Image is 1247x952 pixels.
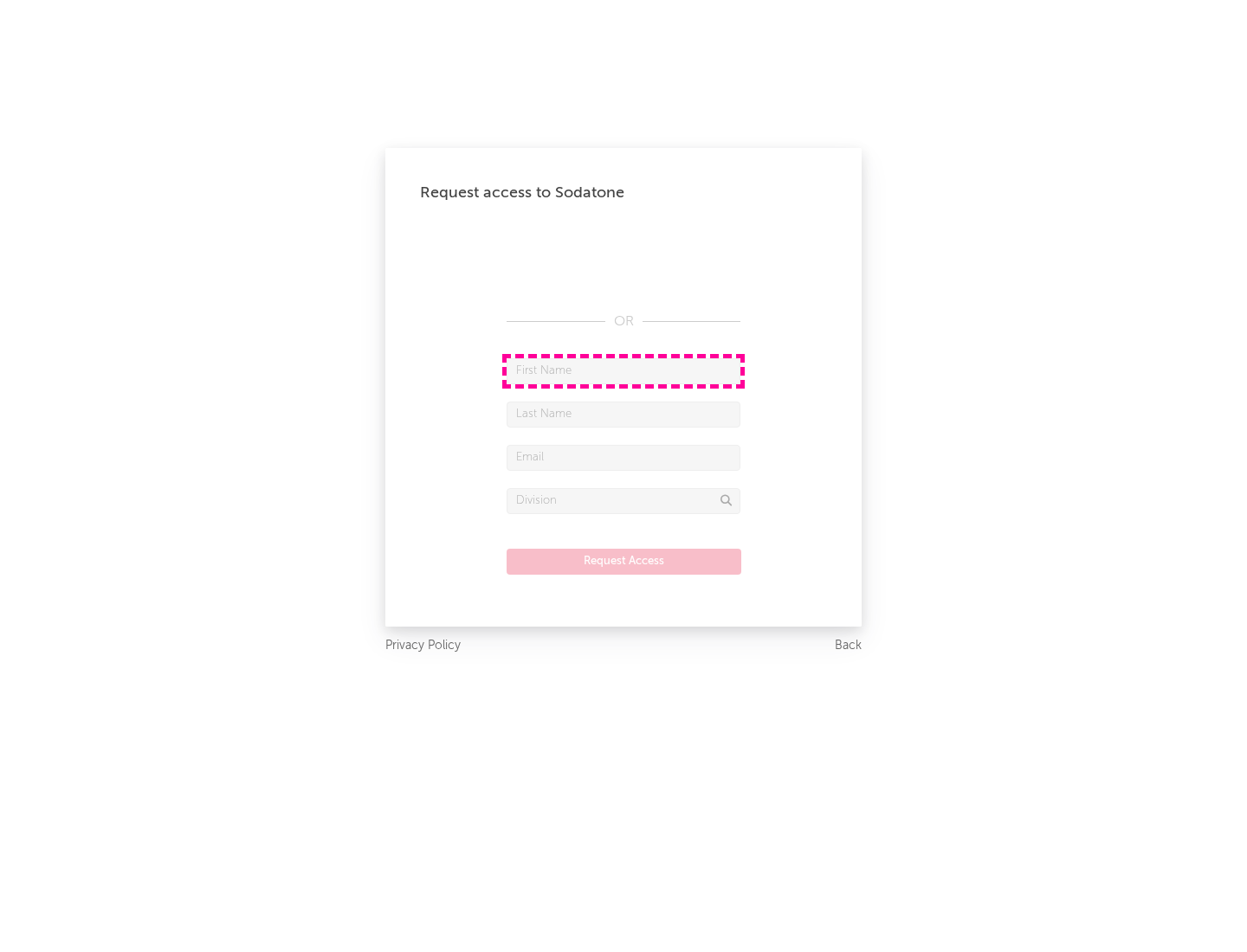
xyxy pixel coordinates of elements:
[507,488,740,514] input: Division
[507,312,740,332] div: OR
[507,358,740,384] input: First Name
[385,635,461,657] a: Privacy Policy
[507,445,740,471] input: Email
[420,183,827,203] div: Request access to Sodatone
[507,549,741,575] button: Request Access
[507,402,740,428] input: Last Name
[835,635,862,657] a: Back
